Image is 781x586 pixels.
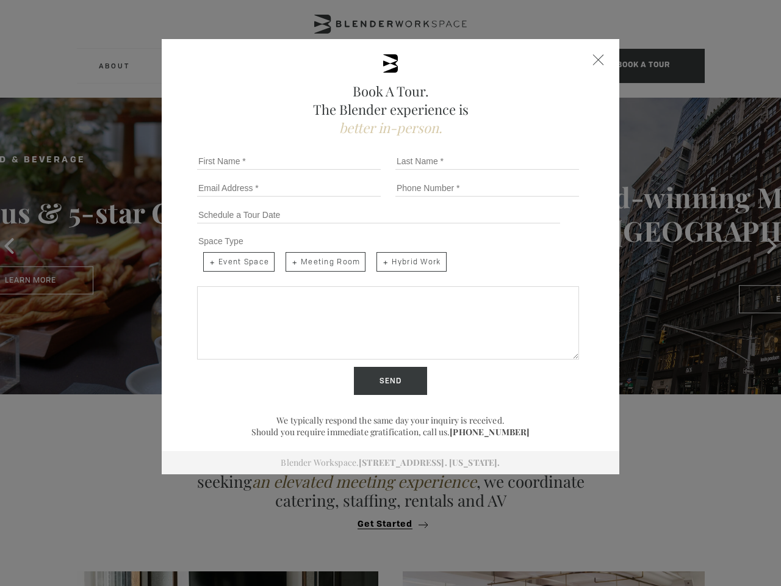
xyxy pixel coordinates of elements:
[162,451,619,474] div: Blender Workspace.
[286,252,365,272] span: Meeting Room
[197,179,381,197] input: Email Address *
[532,372,781,586] iframe: Chat Widget
[198,236,243,246] span: Space Type
[192,426,589,438] p: Should you require immediate gratification, call us.
[203,252,275,272] span: Event Space
[339,118,442,137] span: better in-person.
[192,82,589,137] h2: Book A Tour. The Blender experience is
[395,153,579,170] input: Last Name *
[450,426,530,438] a: [PHONE_NUMBER]
[192,414,589,426] p: We typically respond the same day your inquiry is received.
[354,367,427,395] input: Send
[376,252,446,272] span: Hybrid Work
[395,179,579,197] input: Phone Number *
[197,153,381,170] input: First Name *
[593,54,604,65] div: Close form
[197,206,560,223] input: Schedule a Tour Date
[359,457,500,468] a: [STREET_ADDRESS]. [US_STATE].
